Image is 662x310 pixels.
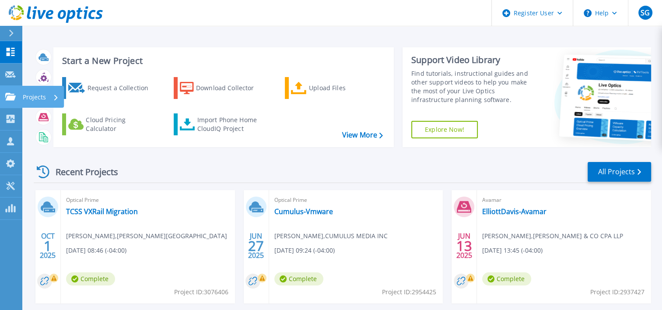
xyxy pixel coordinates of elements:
div: Request a Collection [87,79,157,97]
span: [DATE] 08:46 (-04:00) [66,246,126,255]
span: [PERSON_NAME] , [PERSON_NAME] & CO CPA LLP [482,231,623,241]
span: Complete [482,272,531,285]
div: Import Phone Home CloudIQ Project [197,116,265,133]
span: 13 [456,242,472,250]
div: Find tutorials, instructional guides and other support videos to help you make the most of your L... [411,69,536,104]
span: [PERSON_NAME] , [PERSON_NAME][GEOGRAPHIC_DATA] [66,231,227,241]
span: [DATE] 09:24 (-04:00) [274,246,335,255]
span: [PERSON_NAME] , CUMULUS MEDIA INC [274,231,388,241]
p: Projects [23,86,46,109]
span: Complete [66,272,115,285]
h3: Start a New Project [62,56,382,66]
a: Explore Now! [411,121,478,138]
span: Optical Prime [66,195,230,205]
a: Cloud Pricing Calculator [62,113,160,135]
a: Cumulus-Vmware [274,207,333,216]
span: Complete [274,272,323,285]
div: Recent Projects [34,161,130,183]
span: [DATE] 13:45 (-04:00) [482,246,543,255]
span: SG [641,9,650,16]
div: Cloud Pricing Calculator [86,116,156,133]
span: Avamar [482,195,646,205]
a: View More [342,131,383,139]
span: Project ID: 3076406 [174,287,228,297]
span: Project ID: 2954425 [382,287,436,297]
div: Upload Files [309,79,379,97]
div: JUN 2025 [456,230,473,262]
span: Project ID: 2937427 [590,287,644,297]
a: All Projects [588,162,651,182]
div: JUN 2025 [248,230,264,262]
a: Upload Files [285,77,382,99]
span: 27 [248,242,264,250]
span: 1 [44,242,52,250]
a: ElliottDavis-Avamar [482,207,546,216]
a: TCSS VXRail Migration [66,207,138,216]
div: OCT 2025 [39,230,56,262]
div: Support Video Library [411,54,536,66]
a: Download Collector [174,77,271,99]
a: Request a Collection [62,77,160,99]
span: Optical Prime [274,195,438,205]
div: Download Collector [196,79,266,97]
